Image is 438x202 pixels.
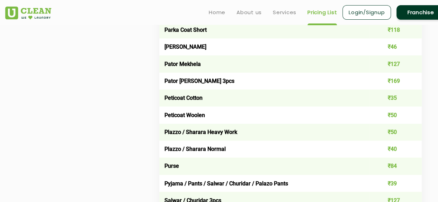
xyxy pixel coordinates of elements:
[159,157,369,174] td: Purse
[342,5,391,20] a: Login/Signup
[209,8,225,17] a: Home
[369,124,422,141] td: ₹50
[369,55,422,72] td: ₹127
[5,7,51,19] img: UClean Laundry and Dry Cleaning
[159,89,369,106] td: Peticoat Cotton
[159,38,369,55] td: [PERSON_NAME]
[369,175,422,192] td: ₹39
[236,8,262,17] a: About us
[307,8,337,17] a: Pricing List
[369,106,422,123] td: ₹50
[159,141,369,157] td: Plazzo / Sharara Normal
[159,106,369,123] td: Peticoat Woolen
[369,157,422,174] td: ₹84
[369,141,422,157] td: ₹40
[273,8,296,17] a: Services
[369,89,422,106] td: ₹35
[159,73,369,89] td: Pator [PERSON_NAME] 3pcs
[369,73,422,89] td: ₹169
[159,55,369,72] td: Pator Mekhela
[369,38,422,55] td: ₹46
[369,21,422,38] td: ₹118
[159,124,369,141] td: Plazzo / Sharara Heavy Work
[159,21,369,38] td: Parka Coat Short
[159,175,369,192] td: Pyjama / Pants / Salwar / Churidar / Palazo Pants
